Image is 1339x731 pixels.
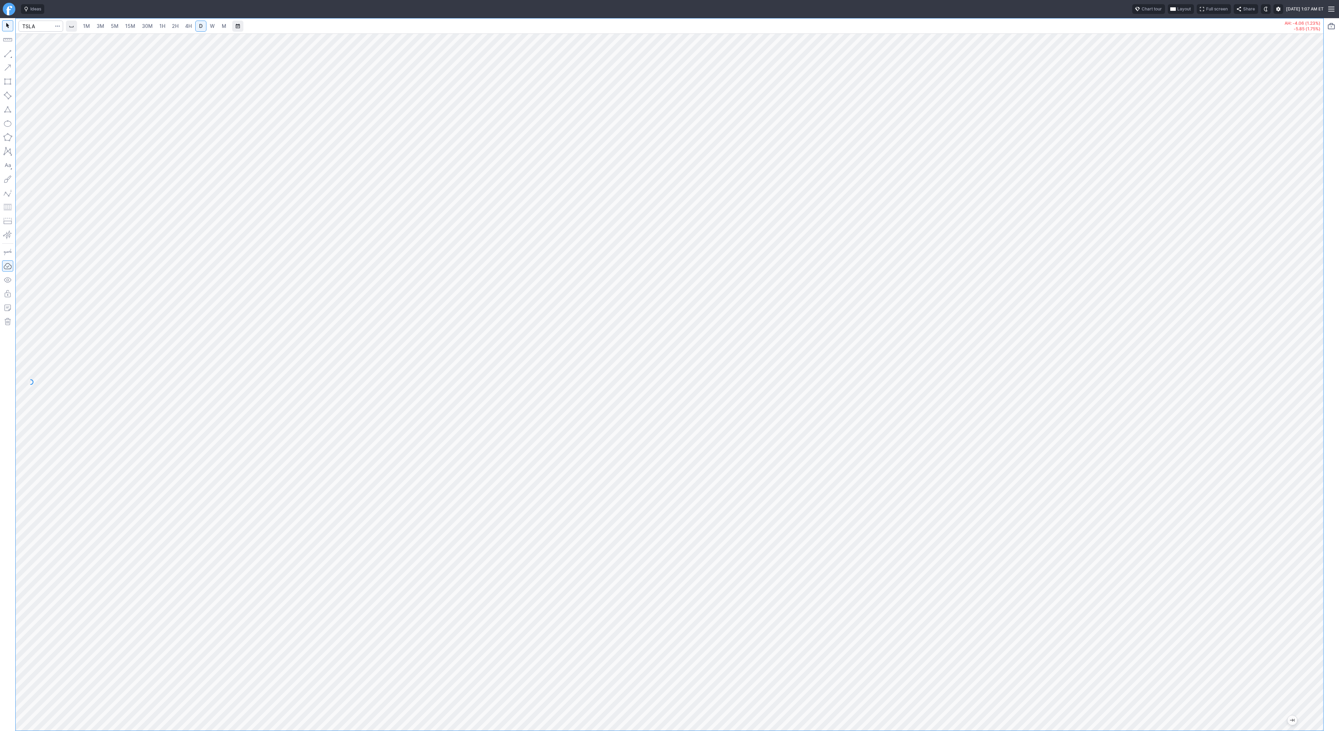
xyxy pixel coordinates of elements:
a: 2H [169,21,182,32]
button: Jump to the most recent bar [1287,715,1297,725]
span: 15M [125,23,135,29]
button: Measure [2,34,13,45]
button: Hide drawings [2,274,13,285]
span: 3M [97,23,104,29]
button: Triangle [2,104,13,115]
button: Arrow [2,62,13,73]
button: Remove all autosaved drawings [2,316,13,327]
button: Brush [2,174,13,185]
a: W [207,21,218,32]
button: Position [2,215,13,227]
span: W [210,23,215,29]
span: Layout [1177,6,1191,13]
button: Anchored VWAP [2,229,13,241]
button: Drawings Autosave: On [2,260,13,272]
button: Lock drawings [2,288,13,299]
a: 30M [139,21,156,32]
span: 1M [83,23,90,29]
span: 30M [142,23,153,29]
button: Ellipse [2,118,13,129]
button: Polygon [2,132,13,143]
button: Layout [1168,4,1194,14]
a: 1H [156,21,168,32]
span: 1H [159,23,165,29]
button: Fibonacci retracements [2,201,13,213]
span: 2H [172,23,179,29]
span: D [199,23,203,29]
span: Full screen [1206,6,1228,13]
button: Range [232,21,243,32]
span: Share [1243,6,1255,13]
button: Toggle dark mode [1261,4,1271,14]
button: Interval [66,21,77,32]
a: M [218,21,229,32]
button: Rotated rectangle [2,90,13,101]
a: 1M [80,21,93,32]
button: Mouse [2,20,13,31]
span: Chart tour [1142,6,1162,13]
a: 15M [122,21,138,32]
span: 4H [185,23,192,29]
button: Ideas [21,4,44,14]
span: M [222,23,226,29]
input: Search [18,21,63,32]
a: 4H [182,21,195,32]
button: Drawing mode: Single [2,246,13,258]
span: 5M [111,23,119,29]
p: -5.85 (1.75%) [1285,27,1321,31]
a: D [195,21,206,32]
button: Full screen [1197,4,1231,14]
a: 3M [93,21,107,32]
button: Chart tour [1132,4,1165,14]
a: Finviz.com [3,3,15,15]
span: [DATE] 1:07 AM ET [1286,6,1324,13]
button: Line [2,48,13,59]
button: Share [1234,4,1258,14]
button: Settings [1273,4,1283,14]
button: Add note [2,302,13,313]
a: 5M [108,21,122,32]
span: Ideas [30,6,41,13]
p: AH: -4.06 (1.23%) [1285,21,1321,25]
button: Rectangle [2,76,13,87]
button: Portfolio watchlist [1326,21,1337,32]
button: XABCD [2,146,13,157]
button: Elliott waves [2,188,13,199]
button: Search [53,21,62,32]
button: Text [2,160,13,171]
